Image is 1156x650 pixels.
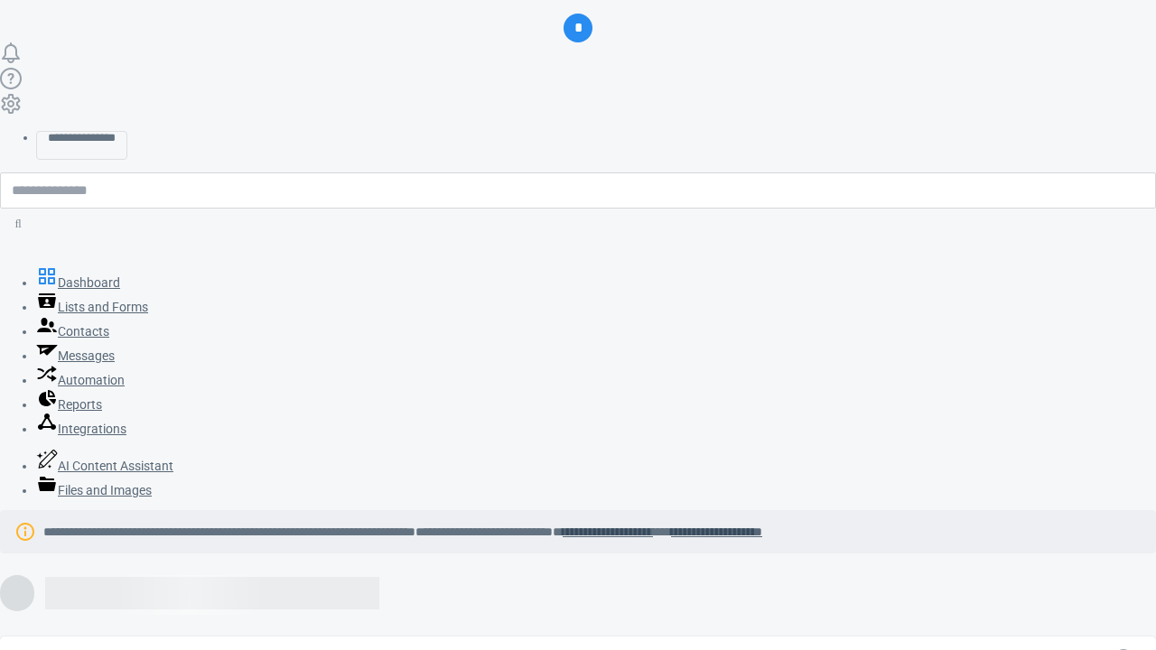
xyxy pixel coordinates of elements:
a: Automation [36,373,125,387]
span: Reports [58,397,102,412]
a: Lists and Forms [36,300,148,314]
a: Files and Images [36,483,152,497]
span: Contacts [58,324,109,339]
a: AI Content Assistant [36,459,173,473]
span: Integrations [58,422,126,436]
span: Automation [58,373,125,387]
span: AI Content Assistant [58,459,173,473]
a: Integrations [36,422,126,436]
span: Messages [58,348,115,363]
span: Lists and Forms [58,300,148,314]
a: Contacts [36,324,109,339]
a: Dashboard [36,275,120,290]
a: Reports [36,397,102,412]
span: Files and Images [58,483,152,497]
a: Messages [36,348,115,363]
span: Dashboard [58,275,120,290]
